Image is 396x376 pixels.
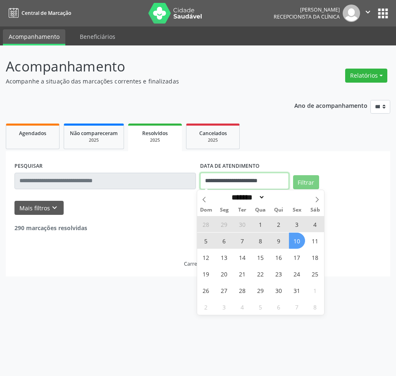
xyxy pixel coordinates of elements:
span: Qui [270,207,288,213]
button:  [360,5,376,22]
span: Outubro 26, 2025 [198,282,214,298]
span: Ter [233,207,251,213]
span: Setembro 29, 2025 [216,216,232,232]
p: Ano de acompanhamento [294,100,367,110]
span: Outubro 23, 2025 [271,266,287,282]
span: Sáb [306,207,324,213]
span: Outubro 27, 2025 [216,282,232,298]
span: Dom [197,207,215,213]
span: Outubro 24, 2025 [289,266,305,282]
span: Setembro 28, 2025 [198,216,214,232]
div: [PERSON_NAME] [274,6,340,13]
span: Agendados [19,130,46,137]
span: Recepcionista da clínica [274,13,340,20]
div: 2025 [70,137,118,143]
span: Outubro 18, 2025 [307,249,323,265]
span: Outubro 30, 2025 [271,282,287,298]
span: Outubro 12, 2025 [198,249,214,265]
span: Novembro 5, 2025 [253,299,269,315]
span: Central de Marcação [21,10,71,17]
span: Outubro 10, 2025 [289,233,305,249]
a: Beneficiários [74,29,121,44]
span: Seg [215,207,233,213]
p: Acompanhe a situação das marcações correntes e finalizadas [6,77,275,86]
span: Outubro 9, 2025 [271,233,287,249]
span: Outubro 1, 2025 [253,216,269,232]
a: Central de Marcação [6,6,71,20]
label: PESQUISAR [14,160,43,173]
button: Filtrar [293,175,319,189]
div: Carregando [184,260,212,267]
span: Outubro 13, 2025 [216,249,232,265]
span: Outubro 15, 2025 [253,249,269,265]
span: Outubro 3, 2025 [289,216,305,232]
span: Novembro 3, 2025 [216,299,232,315]
span: Novembro 1, 2025 [307,282,323,298]
span: Outubro 11, 2025 [307,233,323,249]
span: Não compareceram [70,130,118,137]
span: Setembro 30, 2025 [234,216,250,232]
span: Outubro 2, 2025 [271,216,287,232]
span: Outubro 17, 2025 [289,249,305,265]
span: Outubro 20, 2025 [216,266,232,282]
button: apps [376,6,390,21]
span: Sex [288,207,306,213]
span: Outubro 8, 2025 [253,233,269,249]
span: Novembro 8, 2025 [307,299,323,315]
div: 2025 [134,137,176,143]
span: Outubro 6, 2025 [216,233,232,249]
span: Novembro 4, 2025 [234,299,250,315]
span: Outubro 29, 2025 [253,282,269,298]
span: Resolvidos [142,130,168,137]
select: Month [229,193,265,202]
span: Outubro 28, 2025 [234,282,250,298]
p: Acompanhamento [6,56,275,77]
button: Mais filtroskeyboard_arrow_down [14,201,64,215]
span: Novembro 7, 2025 [289,299,305,315]
span: Qua [251,207,270,213]
strong: 290 marcações resolvidas [14,224,87,232]
div: 2025 [192,137,234,143]
span: Outubro 5, 2025 [198,233,214,249]
span: Novembro 2, 2025 [198,299,214,315]
a: Acompanhamento [3,29,65,45]
span: Outubro 14, 2025 [234,249,250,265]
span: Outubro 31, 2025 [289,282,305,298]
i: keyboard_arrow_down [50,203,59,212]
span: Cancelados [199,130,227,137]
span: Outubro 19, 2025 [198,266,214,282]
i:  [363,7,372,17]
label: DATA DE ATENDIMENTO [200,160,260,173]
span: Outubro 21, 2025 [234,266,250,282]
span: Outubro 22, 2025 [253,266,269,282]
button: Relatórios [345,69,387,83]
span: Outubro 4, 2025 [307,216,323,232]
span: Outubro 25, 2025 [307,266,323,282]
span: Outubro 16, 2025 [271,249,287,265]
span: Outubro 7, 2025 [234,233,250,249]
img: img [343,5,360,22]
span: Novembro 6, 2025 [271,299,287,315]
